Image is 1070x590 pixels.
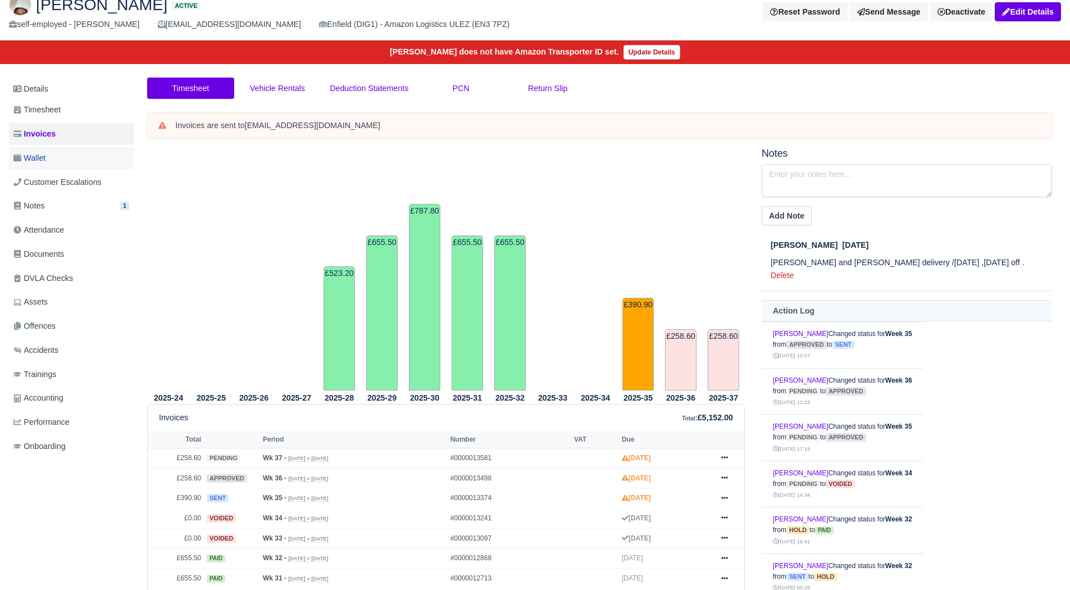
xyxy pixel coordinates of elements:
[617,391,659,405] th: 2025-35
[826,480,855,488] span: voided
[9,267,134,289] a: DVLA Checks
[622,554,643,562] span: [DATE]
[263,554,286,562] strong: Wk 32 -
[702,391,745,405] th: 2025-37
[263,534,286,542] strong: Wk 33 -
[9,435,134,457] a: Onboarding
[263,514,286,522] strong: Wk 34 -
[786,433,820,442] span: pending
[786,387,820,396] span: pending
[885,423,912,430] strong: Week 35
[207,555,225,562] span: paid
[263,454,286,462] strong: Wk 37 -
[446,391,489,405] th: 2025-31
[773,515,828,523] a: [PERSON_NAME]
[762,507,923,554] td: Changed status for from to
[207,454,240,462] span: pending
[13,296,48,308] span: Assets
[9,291,134,313] a: Assets
[885,376,912,384] strong: Week 36
[708,329,739,391] td: £258.60
[773,492,810,498] small: [DATE] 14:34
[771,239,1052,252] div: [DATE]
[366,235,398,391] td: £655.50
[324,266,355,391] td: £523.20
[448,528,571,548] td: #0000013097
[762,461,923,507] td: Changed status for from to
[207,514,236,523] span: voided
[120,202,129,210] span: 1
[622,474,651,482] strong: [DATE]
[773,562,828,570] a: [PERSON_NAME]
[13,152,45,165] span: Wallet
[245,121,380,130] strong: [EMAIL_ADDRESS][DOMAIN_NAME]
[159,413,188,423] h6: Invoices
[531,391,574,405] th: 2025-33
[148,509,204,529] td: £0.00
[13,440,66,453] span: Onboarding
[489,391,531,405] th: 2025-32
[148,488,204,509] td: £390.90
[850,2,928,21] a: Send Message
[773,446,810,452] small: [DATE] 17:19
[786,480,820,488] span: pending
[815,527,834,534] span: paid
[148,569,204,589] td: £655.50
[682,411,733,424] div: :
[832,341,854,349] span: sent
[571,431,619,448] th: VAT
[494,235,526,391] td: £655.50
[619,431,711,448] th: Due
[158,18,301,31] div: [EMAIL_ADDRESS][DOMAIN_NAME]
[448,548,571,569] td: #0000012868
[13,416,70,429] span: Performance
[409,204,440,391] td: £787.80
[786,341,827,349] span: approved
[288,575,328,582] small: [DATE] » [DATE]
[448,448,571,469] td: #0000013581
[826,433,866,442] span: approved
[9,123,134,145] a: Invoices
[773,330,828,338] a: [PERSON_NAME]
[9,219,134,241] a: Attendance
[13,128,56,140] span: Invoices
[9,18,140,31] div: self-employed - [PERSON_NAME]
[786,573,808,581] span: sent
[773,399,810,405] small: [DATE] 12:23
[13,392,63,405] span: Accounting
[207,575,225,583] span: paid
[288,455,328,462] small: [DATE] » [DATE]
[148,528,204,548] td: £0.00
[361,391,403,405] th: 2025-29
[762,415,923,461] td: Changed status for from to
[622,494,651,502] strong: [DATE]
[13,103,61,116] span: Timesheet
[9,364,134,385] a: Trainings
[9,243,134,265] a: Documents
[868,460,1070,590] iframe: Chat Widget
[172,2,200,10] span: Active
[9,339,134,361] a: Accidents
[9,79,134,99] a: Details
[13,344,58,357] span: Accidents
[885,330,912,338] strong: Week 35
[321,78,417,99] a: Deduction Statements
[13,368,56,381] span: Trainings
[9,99,134,121] a: Timesheet
[762,368,923,415] td: Changed status for from to
[275,391,318,405] th: 2025-27
[148,468,204,488] td: £258.60
[771,240,837,249] span: [PERSON_NAME]
[288,495,328,502] small: [DATE] » [DATE]
[773,469,828,477] a: [PERSON_NAME]
[9,411,134,433] a: Performance
[622,298,654,391] td: £390.90
[448,468,571,488] td: #0000013498
[288,515,328,522] small: [DATE] » [DATE]
[148,448,204,469] td: £258.60
[207,474,247,483] span: approved
[762,148,1052,160] h5: Notes
[417,78,504,99] a: PCN
[773,376,828,384] a: [PERSON_NAME]
[207,534,236,543] span: voided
